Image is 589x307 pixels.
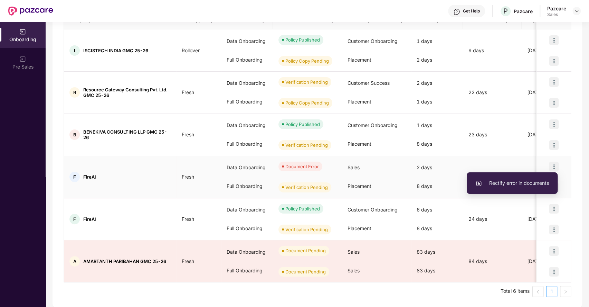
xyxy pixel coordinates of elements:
[348,57,371,63] span: Placement
[411,135,463,153] div: 8 days
[411,51,463,69] div: 2 days
[563,290,568,294] span: right
[574,8,579,14] img: svg+xml;base64,PHN2ZyBpZD0iRHJvcGRvd24tMzJ4MzIiIHhtbG5zPSJodHRwOi8vd3d3LnczLm9yZy8yMDAwL3N2ZyIgd2...
[532,286,543,297] li: Previous Page
[221,74,273,92] div: Data Onboarding
[221,177,273,196] div: Full Onboarding
[475,180,482,187] img: svg+xml;base64,PHN2ZyBpZD0iVXBsb2FkX0xvZ3MiIGRhdGEtbmFtZT0iVXBsb2FkIExvZ3MiIHhtbG5zPSJodHRwOi8vd3...
[546,286,557,297] li: 1
[547,286,557,297] a: 1
[549,35,559,45] img: icon
[348,164,360,170] span: Sales
[348,183,371,189] span: Placement
[19,56,26,63] img: svg+xml;base64,PHN2ZyB3aWR0aD0iMjAiIGhlaWdodD0iMjAiIHZpZXdCb3g9IjAgMCAyMCAyMCIgZmlsbD0ibm9uZSIgeG...
[348,80,390,86] span: Customer Success
[69,172,80,182] div: F
[176,216,200,222] span: Fresh
[285,205,320,212] div: Policy Published
[549,98,559,108] img: icon
[176,174,200,180] span: Fresh
[514,8,533,15] div: Pazcare
[221,32,273,51] div: Data Onboarding
[285,163,319,170] div: Document Error
[176,132,200,137] span: Fresh
[69,87,80,98] div: R
[411,74,463,92] div: 2 days
[221,135,273,153] div: Full Onboarding
[19,28,26,35] img: svg+xml;base64,PHN2ZyB3aWR0aD0iMjAiIGhlaWdodD0iMjAiIHZpZXdCb3g9IjAgMCAyMCAyMCIgZmlsbD0ibm9uZSIgeG...
[463,215,522,223] div: 24 days
[221,243,273,261] div: Data Onboarding
[522,215,573,223] div: [DATE]
[463,89,522,96] div: 22 days
[411,200,463,219] div: 6 days
[285,247,326,254] div: Document Pending
[549,162,559,171] img: icon
[285,142,328,148] div: Verification Pending
[221,261,273,280] div: Full Onboarding
[221,116,273,135] div: Data Onboarding
[411,261,463,280] div: 83 days
[83,129,171,140] span: BENEKIVA CONSULTING LLP GMC 25-26
[348,207,398,213] span: Customer Onboarding
[176,89,200,95] span: Fresh
[522,47,573,54] div: [DATE]
[176,47,205,53] span: Rollover
[285,121,320,128] div: Policy Published
[463,258,522,265] div: 84 days
[411,116,463,135] div: 1 days
[463,131,522,138] div: 23 days
[475,179,549,187] span: Rectify error in documents
[285,57,329,64] div: Policy Copy Pending
[549,267,559,277] img: icon
[69,214,80,224] div: F
[549,225,559,234] img: icon
[83,48,148,53] span: ISCISTECH INDIA GMC 25-26
[549,246,559,256] img: icon
[348,38,398,44] span: Customer Onboarding
[532,286,543,297] button: left
[69,256,80,267] div: A
[83,174,96,180] span: FireAI
[69,45,80,56] div: I
[348,122,398,128] span: Customer Onboarding
[522,89,573,96] div: [DATE]
[560,286,571,297] button: right
[221,200,273,219] div: Data Onboarding
[560,286,571,297] li: Next Page
[549,119,559,129] img: icon
[285,99,329,106] div: Policy Copy Pending
[411,177,463,196] div: 8 days
[176,258,200,264] span: Fresh
[411,243,463,261] div: 83 days
[549,204,559,214] img: icon
[411,32,463,51] div: 1 days
[463,8,480,14] div: Get Help
[221,92,273,111] div: Full Onboarding
[348,249,360,255] span: Sales
[285,79,328,85] div: Verification Pending
[221,219,273,238] div: Full Onboarding
[348,225,371,231] span: Placement
[348,141,371,147] span: Placement
[285,226,328,233] div: Verification Pending
[522,131,573,138] div: [DATE]
[549,140,559,150] img: icon
[83,216,96,222] span: FireAI
[411,219,463,238] div: 8 days
[503,7,508,15] span: P
[549,56,559,66] img: icon
[348,99,371,105] span: Placement
[83,87,171,98] span: Resource Gateway Consulting Pvt. Ltd. GMC 25-26
[501,286,530,297] li: Total 6 items
[221,51,273,69] div: Full Onboarding
[549,77,559,87] img: icon
[536,290,540,294] span: left
[285,184,328,191] div: Verification Pending
[285,268,326,275] div: Document Pending
[463,173,522,181] div: 24 days
[348,268,360,273] span: Sales
[83,259,166,264] span: AMARTANTH PARIBAHAN GMC 25-26
[411,92,463,111] div: 1 days
[522,258,573,265] div: [DATE]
